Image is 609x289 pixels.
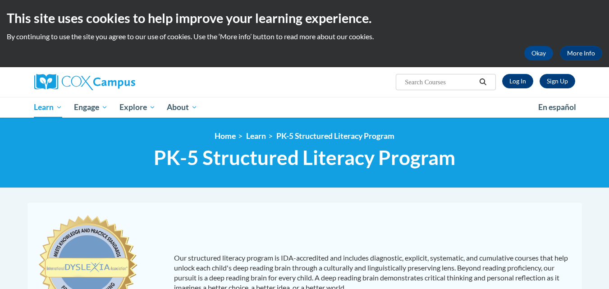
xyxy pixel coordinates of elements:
[34,102,62,113] span: Learn
[114,97,161,118] a: Explore
[7,32,602,41] p: By continuing to use the site you agree to our use of cookies. Use the ‘More info’ button to read...
[476,77,490,87] button: Search
[246,131,266,141] a: Learn
[28,97,69,118] a: Learn
[74,102,108,113] span: Engage
[7,9,602,27] h2: This site uses cookies to help improve your learning experience.
[21,97,589,118] div: Main menu
[119,102,156,113] span: Explore
[538,102,576,112] span: En español
[34,74,206,90] a: Cox Campus
[524,46,553,60] button: Okay
[34,74,135,90] img: Cox Campus
[161,97,203,118] a: About
[167,102,197,113] span: About
[560,46,602,60] a: More Info
[540,74,575,88] a: Register
[276,131,394,141] a: PK-5 Structured Literacy Program
[502,74,533,88] a: Log In
[404,77,476,87] input: Search Courses
[154,146,455,170] span: PK-5 Structured Literacy Program
[215,131,236,141] a: Home
[68,97,114,118] a: Engage
[532,98,582,117] a: En español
